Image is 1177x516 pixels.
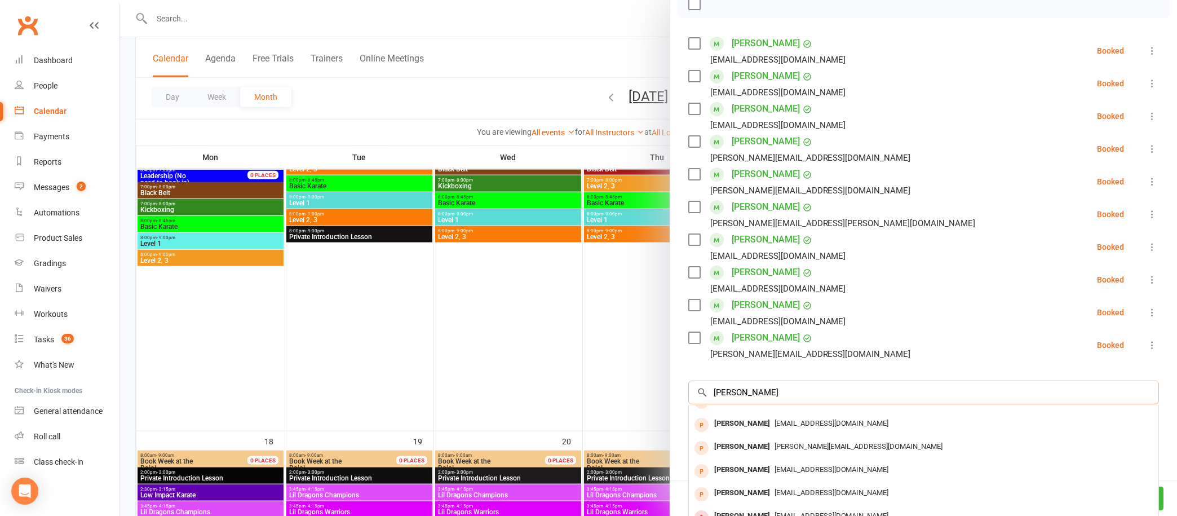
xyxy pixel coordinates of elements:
[1097,112,1124,120] div: Booked
[710,416,775,432] div: [PERSON_NAME]
[34,310,68,319] div: Workouts
[1097,210,1124,218] div: Booked
[710,52,846,67] div: [EMAIL_ADDRESS][DOMAIN_NAME]
[1097,47,1124,55] div: Booked
[732,329,800,347] a: [PERSON_NAME]
[775,442,943,451] span: [PERSON_NAME][EMAIL_ADDRESS][DOMAIN_NAME]
[34,132,69,141] div: Payments
[34,56,73,65] div: Dashboard
[11,478,38,505] div: Open Intercom Messenger
[34,457,83,466] div: Class check-in
[14,11,42,39] a: Clubworx
[1097,341,1124,349] div: Booked
[710,314,846,329] div: [EMAIL_ADDRESS][DOMAIN_NAME]
[732,100,800,118] a: [PERSON_NAME]
[710,281,846,296] div: [EMAIL_ADDRESS][DOMAIN_NAME]
[34,284,61,293] div: Waivers
[34,360,74,369] div: What's New
[34,335,54,344] div: Tasks
[775,465,889,474] span: [EMAIL_ADDRESS][DOMAIN_NAME]
[694,464,709,478] div: prospect
[34,183,69,192] div: Messages
[15,149,119,175] a: Reports
[15,99,119,124] a: Calendar
[1097,308,1124,316] div: Booked
[732,296,800,314] a: [PERSON_NAME]
[15,302,119,327] a: Workouts
[710,347,911,361] div: [PERSON_NAME][EMAIL_ADDRESS][DOMAIN_NAME]
[34,233,82,242] div: Product Sales
[34,81,57,90] div: People
[1097,145,1124,153] div: Booked
[732,198,800,216] a: [PERSON_NAME]
[15,175,119,200] a: Messages 2
[1097,80,1124,87] div: Booked
[732,165,800,183] a: [PERSON_NAME]
[34,107,67,116] div: Calendar
[15,276,119,302] a: Waivers
[34,407,103,416] div: General attendance
[710,85,846,100] div: [EMAIL_ADDRESS][DOMAIN_NAME]
[710,216,976,231] div: [PERSON_NAME][EMAIL_ADDRESS][PERSON_NAME][DOMAIN_NAME]
[775,419,889,427] span: [EMAIL_ADDRESS][DOMAIN_NAME]
[15,327,119,352] a: Tasks 36
[710,183,911,198] div: [PERSON_NAME][EMAIL_ADDRESS][DOMAIN_NAME]
[15,48,119,73] a: Dashboard
[15,124,119,149] a: Payments
[34,432,60,441] div: Roll call
[15,352,119,378] a: What's New
[15,424,119,449] a: Roll call
[15,73,119,99] a: People
[77,182,86,191] span: 2
[688,381,1159,404] input: Search to add attendees
[710,439,775,455] div: [PERSON_NAME]
[34,259,66,268] div: Gradings
[710,249,846,263] div: [EMAIL_ADDRESS][DOMAIN_NAME]
[15,251,119,276] a: Gradings
[15,226,119,251] a: Product Sales
[732,34,800,52] a: [PERSON_NAME]
[34,208,79,217] div: Automations
[694,441,709,455] div: prospect
[1097,276,1124,284] div: Booked
[732,263,800,281] a: [PERSON_NAME]
[694,487,709,501] div: prospect
[775,488,889,497] span: [EMAIL_ADDRESS][DOMAIN_NAME]
[15,449,119,475] a: Class kiosk mode
[34,157,61,166] div: Reports
[1097,243,1124,251] div: Booked
[710,485,775,501] div: [PERSON_NAME]
[710,462,775,478] div: [PERSON_NAME]
[1097,178,1124,186] div: Booked
[694,418,709,432] div: prospect
[710,118,846,133] div: [EMAIL_ADDRESS][DOMAIN_NAME]
[732,133,800,151] a: [PERSON_NAME]
[710,151,911,165] div: [PERSON_NAME][EMAIL_ADDRESS][DOMAIN_NAME]
[61,334,74,343] span: 36
[732,231,800,249] a: [PERSON_NAME]
[15,200,119,226] a: Automations
[15,399,119,424] a: General attendance kiosk mode
[732,67,800,85] a: [PERSON_NAME]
